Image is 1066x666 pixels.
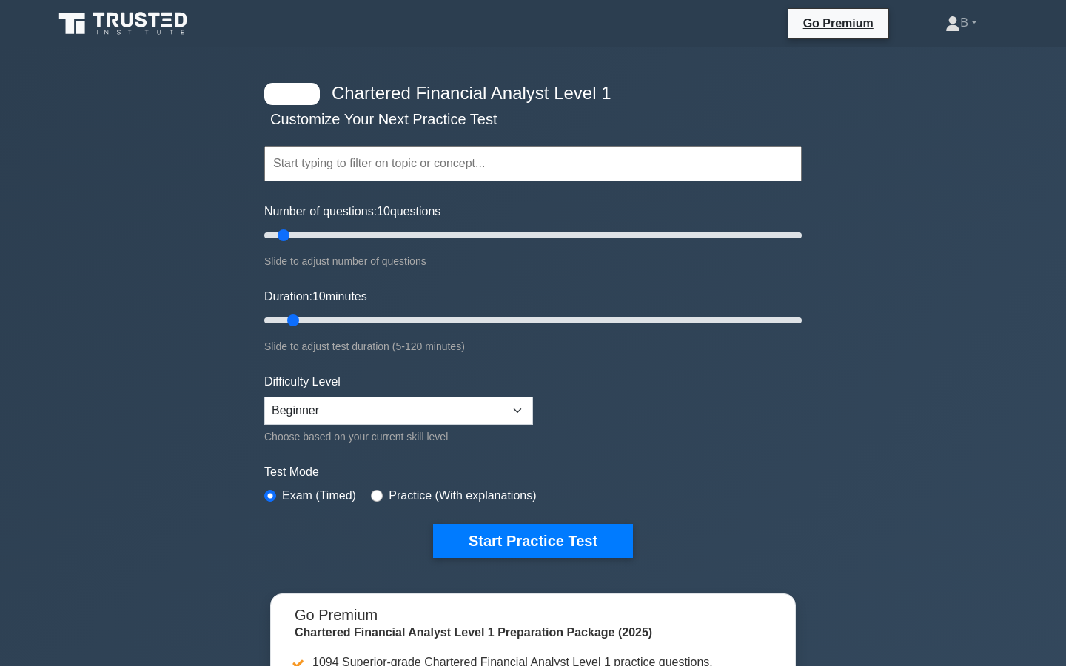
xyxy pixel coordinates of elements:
button: Start Practice Test [433,524,633,558]
label: Difficulty Level [264,373,341,391]
div: Choose based on your current skill level [264,428,533,445]
label: Test Mode [264,463,802,481]
div: Slide to adjust number of questions [264,252,802,270]
span: 10 [312,290,326,303]
div: Slide to adjust test duration (5-120 minutes) [264,337,802,355]
h4: Chartered Financial Analyst Level 1 [326,83,729,104]
label: Practice (With explanations) [389,487,536,505]
a: B [910,8,1013,38]
input: Start typing to filter on topic or concept... [264,146,802,181]
span: 10 [377,205,390,218]
a: Go Premium [794,14,882,33]
label: Exam (Timed) [282,487,356,505]
label: Duration: minutes [264,288,367,306]
label: Number of questions: questions [264,203,440,221]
